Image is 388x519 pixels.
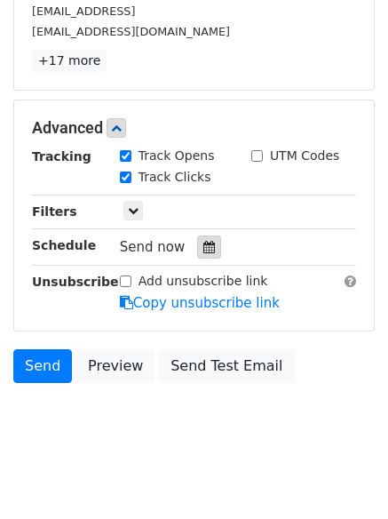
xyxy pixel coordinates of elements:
strong: Schedule [32,238,96,252]
label: Track Clicks [139,168,211,187]
label: Track Opens [139,147,215,165]
strong: Unsubscribe [32,275,119,289]
small: [EMAIL_ADDRESS] [32,4,135,18]
strong: Filters [32,204,77,219]
label: UTM Codes [270,147,339,165]
h5: Advanced [32,118,356,138]
a: Preview [76,349,154,383]
a: Copy unsubscribe link [120,295,280,311]
label: Add unsubscribe link [139,272,268,291]
a: Send [13,349,72,383]
strong: Tracking [32,149,91,164]
span: Send now [120,239,186,255]
iframe: Chat Widget [299,434,388,519]
small: [EMAIL_ADDRESS][DOMAIN_NAME] [32,25,230,38]
a: Send Test Email [159,349,294,383]
a: +17 more [32,50,107,72]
